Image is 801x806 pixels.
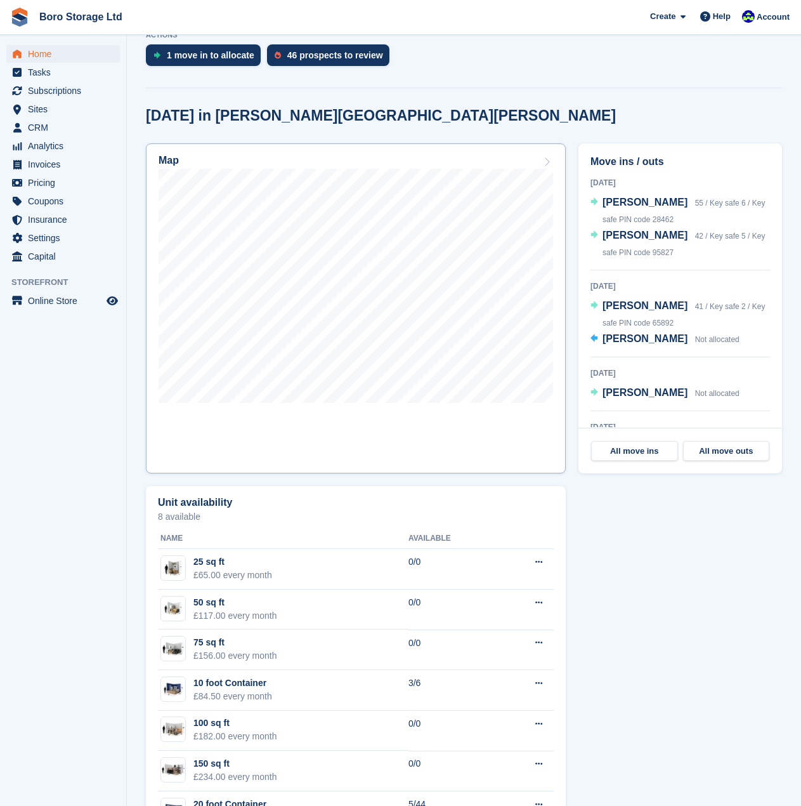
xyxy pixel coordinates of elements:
[193,717,277,730] div: 100 sq ft
[275,51,281,59] img: prospect-51fa495bee0391a8d652442698ab0144808aea92771e9ea1ae160a38d050c398.svg
[28,63,104,81] span: Tasks
[695,335,739,344] span: Not allocated
[267,44,396,72] a: 46 prospects to review
[34,6,127,27] a: Boro Storage Ltd
[6,45,120,63] a: menu
[408,590,498,630] td: 0/0
[590,177,770,188] div: [DATE]
[590,331,739,348] a: [PERSON_NAME] Not allocated
[757,11,790,23] span: Account
[590,421,770,433] div: [DATE]
[6,174,120,192] a: menu
[28,292,104,310] span: Online Store
[590,367,770,379] div: [DATE]
[6,192,120,210] a: menu
[28,137,104,155] span: Analytics
[158,529,408,549] th: Name
[193,690,272,703] div: £84.50 every month
[193,569,272,582] div: £65.00 every month
[28,82,104,100] span: Subscriptions
[6,248,120,265] a: menu
[161,599,185,618] img: 50.jpg
[591,441,678,461] a: All move ins
[408,630,498,670] td: 0/0
[193,730,277,743] div: £182.00 every month
[105,293,120,308] a: Preview store
[10,8,29,27] img: stora-icon-8386f47178a22dfd0bd8f6a31ec36ba5ce8667c1dd55bd0f319d3a0aa187defe.svg
[28,229,104,247] span: Settings
[602,230,687,241] span: [PERSON_NAME]
[158,497,232,508] h2: Unit availability
[167,50,254,60] div: 1 move in to allocate
[193,757,277,770] div: 150 sq ft
[6,229,120,247] a: menu
[742,10,755,23] img: Tobie Hillier
[193,677,272,690] div: 10 foot Container
[408,549,498,590] td: 0/0
[153,51,160,59] img: move_ins_to_allocate_icon-fdf77a2bb77ea45bf5b3d319d69a93e2d87916cf1d5bf7949dd705db3b84f3ca.svg
[193,770,277,784] div: £234.00 every month
[146,107,616,124] h2: [DATE] in [PERSON_NAME][GEOGRAPHIC_DATA][PERSON_NAME]
[161,761,185,779] img: 150.jpg
[28,174,104,192] span: Pricing
[161,559,185,578] img: 25.jpg
[6,82,120,100] a: menu
[408,670,498,711] td: 3/6
[28,211,104,228] span: Insurance
[713,10,731,23] span: Help
[408,711,498,751] td: 0/0
[683,441,770,461] a: All move outs
[28,45,104,63] span: Home
[6,292,120,310] a: menu
[193,649,277,663] div: £156.00 every month
[590,195,770,228] a: [PERSON_NAME] 55 / Key safe 6 / Key safe PIN code 28462
[28,192,104,210] span: Coupons
[193,596,277,609] div: 50 sq ft
[408,751,498,791] td: 0/0
[146,143,566,473] a: Map
[6,137,120,155] a: menu
[161,680,185,699] img: 10-ft-container.jpg
[602,300,687,311] span: [PERSON_NAME]
[159,155,179,166] h2: Map
[602,387,687,398] span: [PERSON_NAME]
[28,119,104,136] span: CRM
[161,720,185,739] img: 100.jpg
[28,100,104,118] span: Sites
[6,63,120,81] a: menu
[158,512,554,521] p: 8 available
[590,228,770,261] a: [PERSON_NAME] 42 / Key safe 5 / Key safe PIN code 95827
[590,281,770,292] div: [DATE]
[193,609,277,623] div: £117.00 every month
[146,31,782,39] p: ACTIONS
[602,197,687,208] span: [PERSON_NAME]
[6,100,120,118] a: menu
[6,211,120,228] a: menu
[602,333,687,344] span: [PERSON_NAME]
[193,636,277,649] div: 75 sq ft
[590,385,739,402] a: [PERSON_NAME] Not allocated
[590,154,770,169] h2: Move ins / outs
[146,44,267,72] a: 1 move in to allocate
[11,276,126,289] span: Storefront
[590,298,770,331] a: [PERSON_NAME] 41 / Key safe 2 / Key safe PIN code 65892
[695,389,739,398] span: Not allocated
[650,10,675,23] span: Create
[28,155,104,173] span: Invoices
[6,119,120,136] a: menu
[408,529,498,549] th: Available
[161,640,185,658] img: 75.jpg
[6,155,120,173] a: menu
[28,248,104,265] span: Capital
[287,50,383,60] div: 46 prospects to review
[193,555,272,569] div: 25 sq ft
